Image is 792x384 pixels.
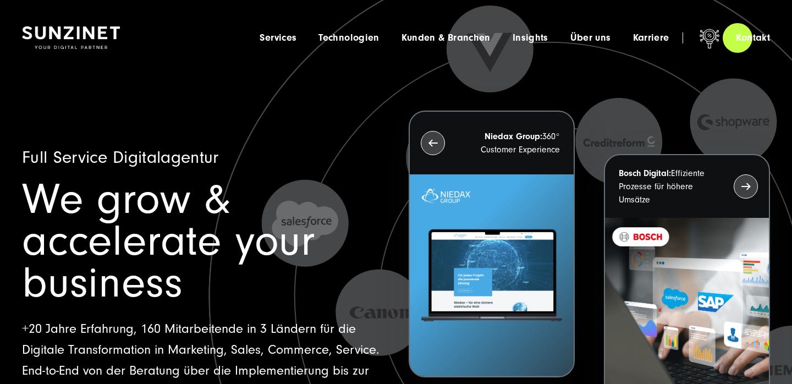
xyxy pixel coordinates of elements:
h1: We grow & accelerate your business [22,179,383,304]
p: Effiziente Prozesse für höhere Umsätze [619,167,714,206]
button: Niedax Group:360° Customer Experience Letztes Projekt von Niedax. Ein Laptop auf dem die Niedax W... [409,111,575,377]
a: Technologien [318,32,379,43]
a: Über uns [570,32,611,43]
span: Full Service Digitalagentur [22,147,219,167]
strong: Niedax Group: [485,131,542,141]
strong: Bosch Digital: [619,168,671,178]
img: Letztes Projekt von Niedax. Ein Laptop auf dem die Niedax Website geöffnet ist, auf blauem Hinter... [410,174,574,376]
a: Kunden & Branchen [402,32,491,43]
a: Kontakt [723,22,783,53]
a: Services [260,32,296,43]
a: Karriere [633,32,669,43]
p: 360° Customer Experience [465,130,560,156]
a: Insights [513,32,548,43]
img: SUNZINET Full Service Digital Agentur [22,26,120,50]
